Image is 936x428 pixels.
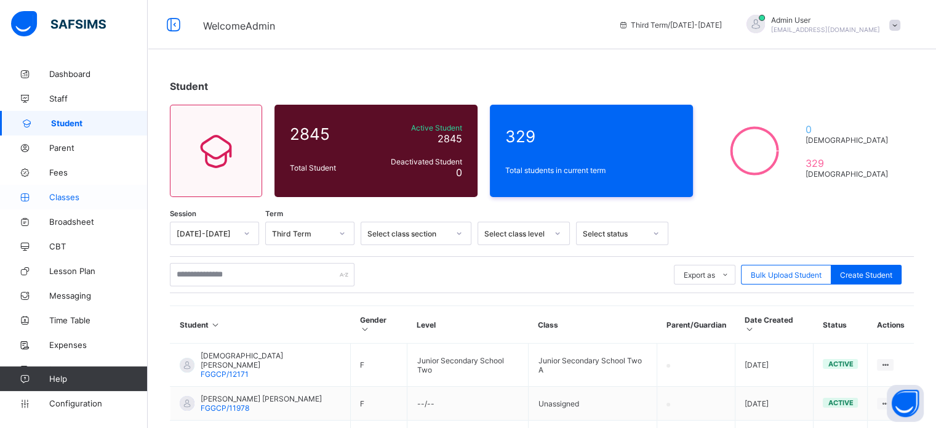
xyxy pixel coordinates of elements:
span: Total students in current term [505,166,678,175]
div: AdminUser [734,15,906,35]
span: Messaging [49,291,148,301]
span: 0 [456,166,462,179]
span: Lesson Plan [49,266,148,276]
span: Dashboard [49,69,148,79]
span: session/term information [618,20,722,30]
span: Create Student [840,270,892,280]
span: Welcome Admin [203,20,275,32]
td: [DATE] [735,344,814,387]
td: --/-- [407,387,529,421]
th: Date Created [735,306,814,344]
th: Gender [351,306,407,344]
span: active [828,360,853,368]
span: Export as [684,270,715,280]
span: Inventory [49,365,148,374]
span: Classes [49,192,148,202]
span: 0 [805,123,893,135]
button: Open asap [887,385,924,422]
span: [DEMOGRAPHIC_DATA] [805,169,893,179]
span: FGGCP/11978 [201,403,249,413]
span: Active Student [375,123,462,132]
span: [PERSON_NAME] [PERSON_NAME] [201,394,322,403]
span: Student [170,80,208,92]
span: Configuration [49,398,147,408]
div: Select class level [484,229,547,238]
th: Student [170,306,351,344]
td: Unassigned [529,387,657,421]
th: Status [814,306,868,344]
div: Total Student [287,160,372,176]
div: Third Term [272,229,332,238]
span: [DEMOGRAPHIC_DATA][PERSON_NAME] [201,351,341,369]
span: [EMAIL_ADDRESS][DOMAIN_NAME] [771,26,880,33]
span: Expenses [49,340,148,350]
span: Session [170,209,196,218]
span: 2845 [438,132,462,145]
td: F [351,387,407,421]
span: CBT [49,241,148,251]
span: Fees [49,168,148,177]
span: Term [265,209,283,218]
span: FGGCP/12171 [201,369,249,379]
span: Staff [49,94,148,103]
span: 329 [505,127,678,146]
i: Sort in Ascending Order [210,320,221,329]
div: Select status [583,229,646,238]
td: Junior Secondary School Two A [529,344,657,387]
i: Sort in Ascending Order [745,325,755,334]
span: Help [49,374,147,384]
td: Junior Secondary School Two [407,344,529,387]
span: Bulk Upload Student [751,270,822,280]
span: 329 [805,157,893,169]
th: Class [529,306,657,344]
img: safsims [11,11,106,37]
td: [DATE] [735,387,814,421]
th: Actions [868,306,914,344]
span: Deactivated Student [375,157,462,166]
span: Parent [49,143,148,153]
span: Broadsheet [49,217,148,227]
th: Level [407,306,529,344]
div: [DATE]-[DATE] [177,229,236,238]
span: Student [51,118,148,128]
td: F [351,344,407,387]
span: Admin User [771,15,880,25]
th: Parent/Guardian [657,306,735,344]
span: Time Table [49,315,148,325]
span: 2845 [290,124,369,143]
div: Select class section [367,229,449,238]
span: active [828,398,853,407]
span: [DEMOGRAPHIC_DATA] [805,135,893,145]
i: Sort in Ascending Order [360,325,370,334]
